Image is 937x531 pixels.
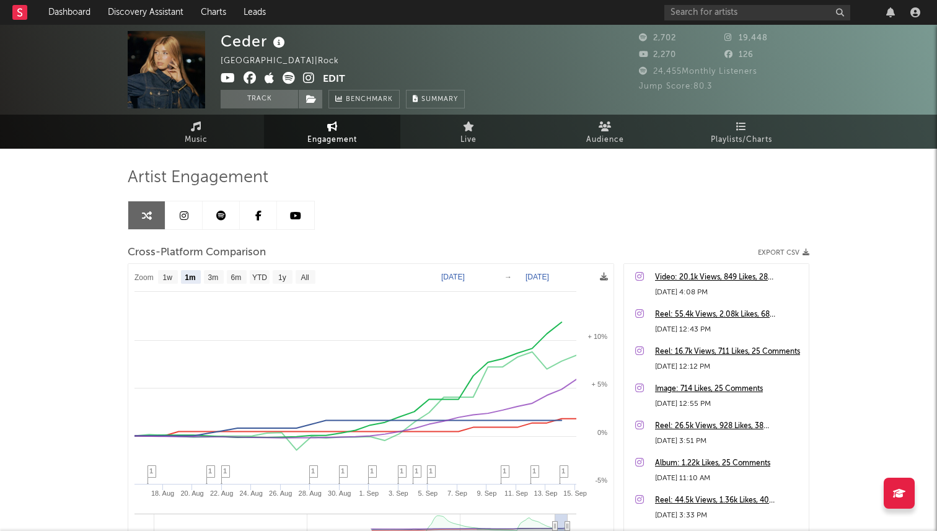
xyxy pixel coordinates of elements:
[586,133,624,147] span: Audience
[151,489,174,497] text: 18. Aug
[163,273,173,282] text: 1w
[406,90,465,108] button: Summary
[328,489,351,497] text: 30. Aug
[299,489,322,497] text: 28. Aug
[655,508,803,523] div: [DATE] 3:33 PM
[278,273,286,282] text: 1y
[563,489,587,497] text: 15. Sep
[655,307,803,322] a: Reel: 55.4k Views, 2.08k Likes, 68 Comments
[534,489,558,497] text: 13. Sep
[221,90,298,108] button: Track
[655,344,803,359] a: Reel: 16.7k Views, 711 Likes, 25 Comments
[592,380,608,388] text: + 5%
[595,476,607,484] text: -5%
[231,273,242,282] text: 6m
[389,489,408,497] text: 3. Sep
[415,467,418,475] span: 1
[597,429,607,436] text: 0%
[537,115,673,149] a: Audience
[655,434,803,449] div: [DATE] 3:51 PM
[134,273,154,282] text: Zoom
[639,68,757,76] span: 24,455 Monthly Listeners
[311,467,315,475] span: 1
[429,467,433,475] span: 1
[264,115,400,149] a: Engagement
[221,54,353,69] div: [GEOGRAPHIC_DATA] | Rock
[208,273,219,282] text: 3m
[301,273,309,282] text: All
[370,467,374,475] span: 1
[655,493,803,508] a: Reel: 44.5k Views, 1.36k Likes, 40 Comments
[252,273,267,282] text: YTD
[655,382,803,397] a: Image: 714 Likes, 25 Comments
[477,489,497,497] text: 9. Sep
[588,333,608,340] text: + 10%
[532,467,536,475] span: 1
[655,471,803,486] div: [DATE] 11:10 AM
[149,467,153,475] span: 1
[185,273,195,282] text: 1m
[673,115,809,149] a: Playlists/Charts
[655,270,803,285] a: Video: 20.1k Views, 849 Likes, 28 Comments
[526,273,549,281] text: [DATE]
[328,90,400,108] a: Benchmark
[128,170,268,185] span: Artist Engagement
[346,92,393,107] span: Benchmark
[664,5,850,20] input: Search for artists
[180,489,203,497] text: 20. Aug
[504,489,528,497] text: 11. Sep
[447,489,467,497] text: 7. Sep
[210,489,233,497] text: 22. Aug
[639,82,712,90] span: Jump Score: 80.3
[655,285,803,300] div: [DATE] 4:08 PM
[655,456,803,471] a: Album: 1.22k Likes, 25 Comments
[208,467,212,475] span: 1
[185,133,208,147] span: Music
[441,273,465,281] text: [DATE]
[221,31,288,51] div: Ceder
[421,96,458,103] span: Summary
[223,467,227,475] span: 1
[128,245,266,260] span: Cross-Platform Comparison
[561,467,565,475] span: 1
[724,51,754,59] span: 126
[128,115,264,149] a: Music
[655,397,803,411] div: [DATE] 12:55 PM
[711,133,772,147] span: Playlists/Charts
[758,249,809,257] button: Export CSV
[655,419,803,434] a: Reel: 26.5k Views, 928 Likes, 38 Comments
[400,115,537,149] a: Live
[239,489,262,497] text: 24. Aug
[341,467,345,475] span: 1
[639,51,676,59] span: 2,270
[724,34,768,42] span: 19,448
[504,273,512,281] text: →
[307,133,357,147] span: Engagement
[269,489,292,497] text: 26. Aug
[503,467,506,475] span: 1
[655,322,803,337] div: [DATE] 12:43 PM
[418,489,438,497] text: 5. Sep
[460,133,477,147] span: Live
[323,72,345,87] button: Edit
[655,359,803,374] div: [DATE] 12:12 PM
[400,467,403,475] span: 1
[639,34,676,42] span: 2,702
[359,489,379,497] text: 1. Sep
